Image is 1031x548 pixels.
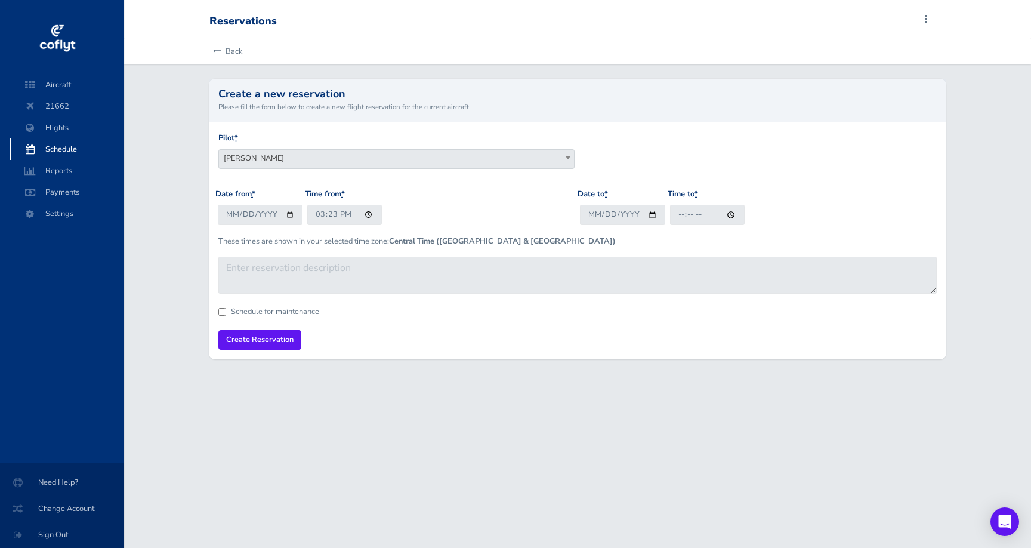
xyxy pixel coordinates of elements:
[218,235,937,247] p: These times are shown in your selected time zone:
[218,88,937,99] h2: Create a new reservation
[990,507,1019,536] div: Open Intercom Messenger
[252,189,255,199] abbr: required
[14,524,110,546] span: Sign Out
[578,188,608,201] label: Date to
[668,188,698,201] label: Time to
[14,472,110,493] span: Need Help?
[218,132,238,144] label: Pilot
[694,189,698,199] abbr: required
[21,74,112,96] span: Aircraft
[21,117,112,138] span: Flights
[209,38,242,64] a: Back
[38,21,77,57] img: coflyt logo
[604,189,608,199] abbr: required
[21,138,112,160] span: Schedule
[219,150,574,167] span: Jon Smedley
[21,181,112,203] span: Payments
[231,308,319,316] label: Schedule for maintenance
[215,188,255,201] label: Date from
[389,236,616,247] b: Central Time ([GEOGRAPHIC_DATA] & [GEOGRAPHIC_DATA])
[21,160,112,181] span: Reports
[234,133,238,143] abbr: required
[14,498,110,519] span: Change Account
[218,330,301,350] input: Create Reservation
[341,189,345,199] abbr: required
[218,149,575,169] span: Jon Smedley
[21,203,112,224] span: Settings
[218,101,937,112] small: Please fill the form below to create a new flight reservation for the current aircraft
[209,15,277,28] div: Reservations
[21,96,112,117] span: 21662
[305,188,345,201] label: Time from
